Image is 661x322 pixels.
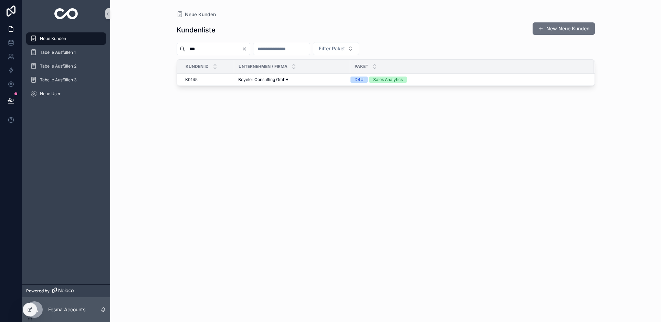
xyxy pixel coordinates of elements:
[54,8,78,19] img: App logo
[185,77,198,82] span: K0145
[239,64,287,69] span: Unternehmen / Firma
[177,25,216,35] h1: Kundenliste
[238,77,288,82] span: Beyeler Consulting GmbH
[26,60,106,72] a: Tabelle Ausfüllen 2
[48,306,85,313] p: Fesma Accounts
[185,77,230,82] a: K0145
[319,45,345,52] span: Filter Paket
[40,50,76,55] span: Tabelle Ausfüllen 1
[313,42,359,55] button: Select Button
[177,11,216,18] a: Neue Kunden
[40,63,76,69] span: Tabelle Ausfüllen 2
[350,77,586,83] a: D4USales Analytics
[355,77,364,83] div: D4U
[26,88,106,100] a: Neue User
[26,288,50,294] span: Powered by
[26,74,106,86] a: Tabelle Ausfüllen 3
[186,64,209,69] span: Kunden ID
[40,36,66,41] span: Neue Kunden
[533,22,595,35] button: New Neue Kunden
[238,77,346,82] a: Beyeler Consulting GmbH
[22,284,110,297] a: Powered by
[26,32,106,45] a: Neue Kunden
[185,11,216,18] span: Neue Kunden
[40,91,61,97] span: Neue User
[355,64,368,69] span: Paket
[22,28,110,109] div: scrollable content
[373,77,403,83] div: Sales Analytics
[26,46,106,59] a: Tabelle Ausfüllen 1
[242,46,250,52] button: Clear
[40,77,76,83] span: Tabelle Ausfüllen 3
